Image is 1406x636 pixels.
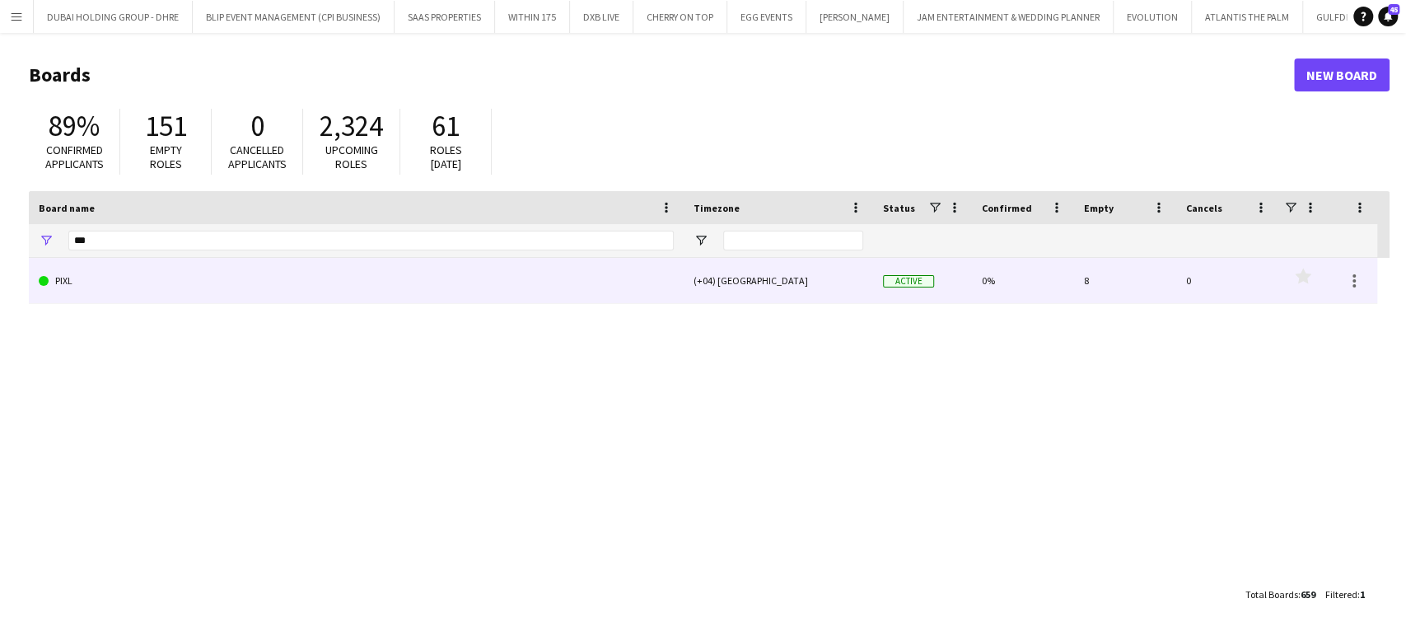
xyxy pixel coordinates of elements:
[34,1,193,33] button: DUBAI HOLDING GROUP - DHRE
[150,143,182,171] span: Empty roles
[727,1,806,33] button: EGG EVENTS
[883,202,915,214] span: Status
[1176,258,1278,303] div: 0
[45,143,104,171] span: Confirmed applicants
[694,233,708,248] button: Open Filter Menu
[145,108,187,144] span: 151
[430,143,462,171] span: Roles [DATE]
[39,233,54,248] button: Open Filter Menu
[1114,1,1192,33] button: EVOLUTION
[193,1,395,33] button: BLIP EVENT MANAGEMENT (CPI BUSINESS)
[1360,588,1365,601] span: 1
[1074,258,1176,303] div: 8
[1186,202,1222,214] span: Cancels
[904,1,1114,33] button: JAM ENTERTAINMENT & WEDDING PLANNER
[250,108,264,144] span: 0
[1192,1,1303,33] button: ATLANTIS THE PALM
[1301,588,1315,601] span: 659
[1245,588,1298,601] span: Total Boards
[883,275,934,288] span: Active
[1388,4,1399,15] span: 45
[723,231,863,250] input: Timezone Filter Input
[1325,588,1357,601] span: Filtered
[633,1,727,33] button: CHERRY ON TOP
[1303,1,1395,33] button: GULFDRUG LLC
[1325,578,1365,610] div: :
[395,1,495,33] button: SAAS PROPERTIES
[49,108,100,144] span: 89%
[68,231,674,250] input: Board name Filter Input
[1084,202,1114,214] span: Empty
[320,108,383,144] span: 2,324
[982,202,1032,214] span: Confirmed
[1245,578,1315,610] div: :
[694,202,740,214] span: Timezone
[1378,7,1398,26] a: 45
[39,202,95,214] span: Board name
[684,258,873,303] div: (+04) [GEOGRAPHIC_DATA]
[29,63,1294,87] h1: Boards
[39,258,674,304] a: PIXL
[325,143,378,171] span: Upcoming roles
[495,1,570,33] button: WITHIN 175
[806,1,904,33] button: [PERSON_NAME]
[570,1,633,33] button: DXB LIVE
[228,143,287,171] span: Cancelled applicants
[432,108,460,144] span: 61
[1294,58,1390,91] a: New Board
[972,258,1074,303] div: 0%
